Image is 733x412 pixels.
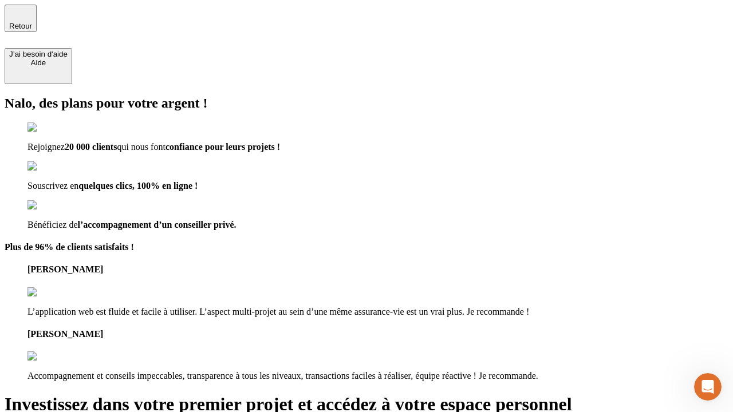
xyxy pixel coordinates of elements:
span: Retour [9,22,32,30]
span: confiance pour leurs projets ! [165,142,280,152]
h4: [PERSON_NAME] [27,264,728,275]
button: J’ai besoin d'aideAide [5,48,72,84]
img: checkmark [27,122,77,133]
button: Retour [5,5,37,32]
span: l’accompagnement d’un conseiller privé. [78,220,237,229]
h4: Plus de 96% de clients satisfaits ! [5,242,728,252]
span: Rejoignez [27,142,65,152]
img: checkmark [27,161,77,172]
h2: Nalo, des plans pour votre argent ! [5,96,728,111]
div: Aide [9,58,68,67]
p: L’application web est fluide et facile à utiliser. L’aspect multi-projet au sein d’une même assur... [27,307,728,317]
img: checkmark [27,200,77,211]
h4: [PERSON_NAME] [27,329,728,339]
span: Bénéficiez de [27,220,78,229]
span: qui nous font [117,142,165,152]
p: Accompagnement et conseils impeccables, transparence à tous les niveaux, transactions faciles à r... [27,371,728,381]
span: Souscrivez en [27,181,78,191]
span: 20 000 clients [65,142,117,152]
img: reviews stars [27,351,84,362]
div: J’ai besoin d'aide [9,50,68,58]
img: reviews stars [27,287,84,298]
span: quelques clics, 100% en ligne ! [78,181,198,191]
iframe: Intercom live chat [694,373,722,401]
